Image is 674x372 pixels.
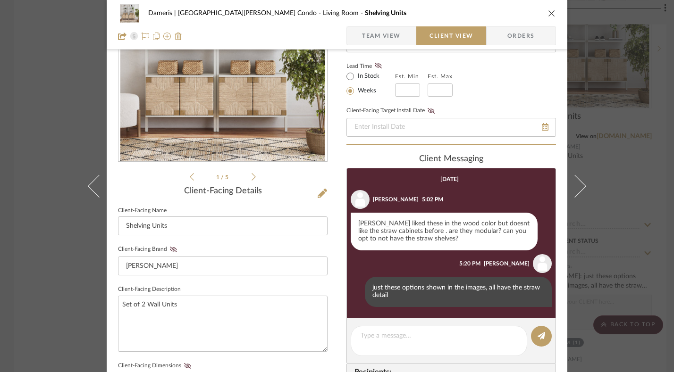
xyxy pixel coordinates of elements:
[167,246,180,253] button: Client-Facing Brand
[118,363,194,369] label: Client-Facing Dimensions
[148,10,323,17] span: Dameris | [GEOGRAPHIC_DATA][PERSON_NAME] Condo
[430,26,473,45] span: Client View
[362,26,401,45] span: Team View
[225,174,230,180] span: 5
[459,259,480,268] div: 5:20 PM
[373,195,419,204] div: [PERSON_NAME]
[428,73,453,80] label: Est. Max
[175,33,182,40] img: Remove from project
[351,213,538,250] div: [PERSON_NAME] liked these in the wood color but doesnt like the straw cabinets before . are they ...
[372,61,385,71] button: Lead Time
[365,10,406,17] span: Shelving Units
[425,107,438,114] button: Client-Facing Target Install Date
[323,10,365,17] span: Living Room
[497,26,545,45] span: Orders
[118,246,180,253] label: Client-Facing Brand
[422,195,443,204] div: 5:02 PM
[346,107,438,114] label: Client-Facing Target Install Date
[440,176,459,182] div: [DATE]
[356,87,376,95] label: Weeks
[365,277,552,307] div: just these options shown in the images, all have the straw detail
[118,4,141,23] img: 0b63b898-0a26-4f5b-8c4c-24a3bdc17feb_48x40.jpg
[118,256,328,275] input: Enter Client-Facing Brand
[181,363,194,369] button: Client-Facing Dimensions
[533,254,552,273] img: user_avatar.png
[118,208,167,213] label: Client-Facing Name
[221,174,225,180] span: /
[484,259,530,268] div: [PERSON_NAME]
[118,216,328,235] input: Enter Client-Facing Item Name
[346,70,395,97] mat-radio-group: Select item type
[118,287,181,292] label: Client-Facing Description
[346,118,556,137] input: Enter Install Date
[548,9,556,17] button: close
[216,174,221,180] span: 1
[351,190,370,209] img: user_avatar.png
[118,186,328,197] div: Client-Facing Details
[395,73,419,80] label: Est. Min
[356,72,379,81] label: In Stock
[346,62,395,70] label: Lead Time
[346,154,556,165] div: client Messaging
